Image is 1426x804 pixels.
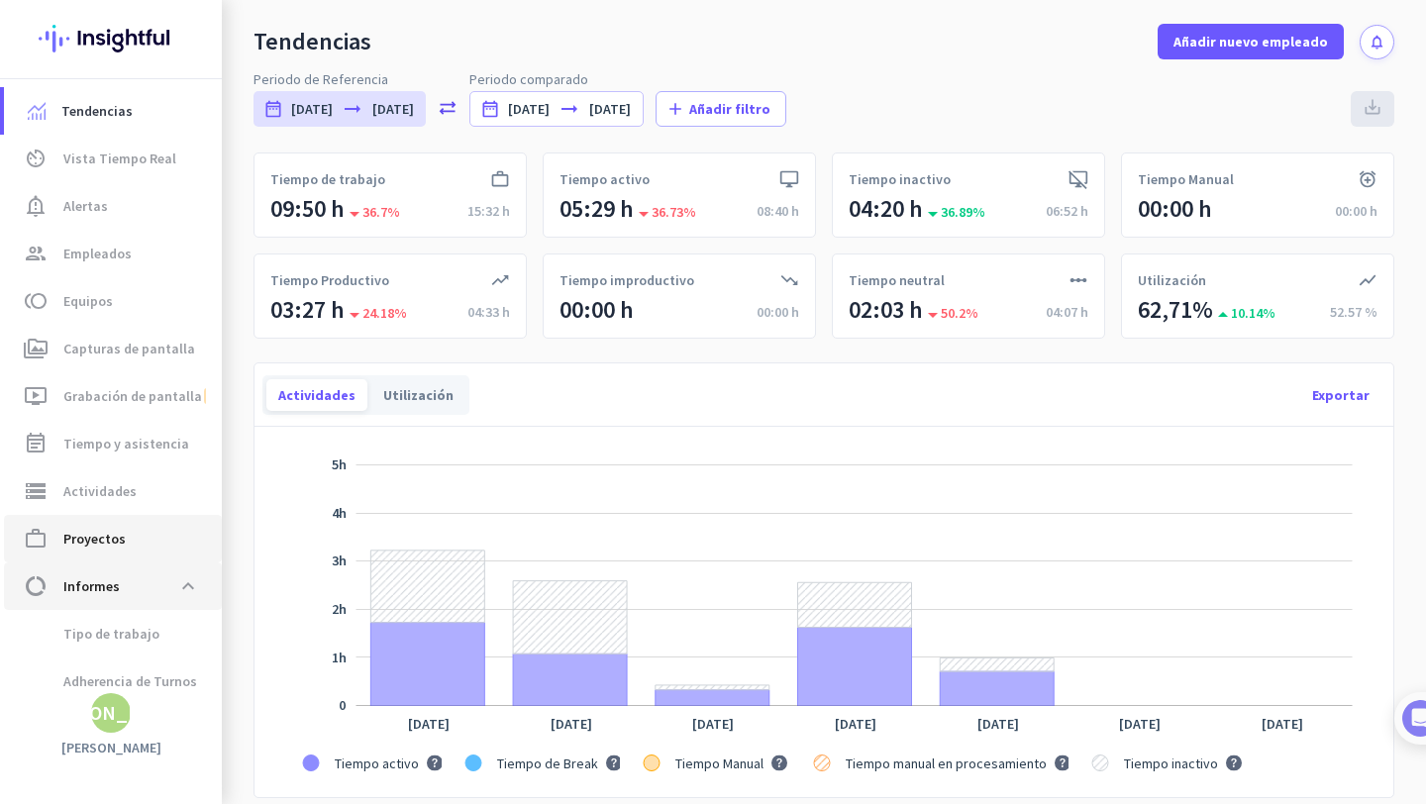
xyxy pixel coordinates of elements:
[1360,25,1394,59] button: notifications
[1138,270,1206,290] span: Utilización
[24,432,48,455] i: event_note
[20,610,159,657] span: Tipo de trabajo
[24,574,48,598] i: data_usage
[1119,715,1161,733] tspan: [DATE]
[1158,24,1344,59] button: Añadir nuevo empleado
[254,27,371,56] div: Tendencias
[1046,201,1088,221] div: 06:52 h
[4,562,222,610] a: data_usageInformesexpand_less
[63,574,120,598] span: Informes
[63,432,189,455] span: Tiempo y asistencia
[270,169,385,189] span: Tiempo de trabajo
[638,203,696,221] span: 36.73%
[1069,270,1088,290] i: linear_scale
[1358,270,1377,290] i: show_chart
[37,703,186,723] div: [PERSON_NAME]
[332,600,347,618] g: NaNh NaNm
[270,294,345,326] div: 03:27 h
[589,99,631,119] span: [DATE]
[332,649,347,666] g: NaNh NaNm
[20,657,197,705] span: Adherencia de Turnos
[558,97,581,121] i: arrow_right_alt
[4,420,222,467] a: event_noteTiempo y asistencia
[927,304,978,322] span: 50.2%
[849,169,951,189] span: Tiempo inactivo
[1369,34,1385,50] i: notifications
[370,623,1338,706] g: Series
[921,303,937,327] i: arrow_drop_down
[1358,169,1377,189] i: alarm_add
[303,455,1353,782] g: Gráfico
[24,242,48,265] i: group
[842,754,1069,772] g: . Tiempo manual en procesamiento. . . . .
[24,527,48,551] i: work_outline
[4,325,222,372] a: perm_mediaCapturas de pantalla
[849,270,945,290] span: Tiempo neutral
[266,379,367,411] div: Actividades
[490,270,510,290] i: trending_up
[977,715,1019,733] tspan: [DATE]
[692,715,734,733] tspan: [DATE]
[291,99,333,119] span: [DATE]
[63,384,202,408] span: Grabación de pantalla
[1217,304,1275,322] span: 10.14%
[1046,302,1088,322] div: 04:07 h
[469,69,644,89] span: Periodo comparado
[170,568,206,604] button: expand_less
[332,600,347,618] tspan: 2h
[372,99,414,119] span: [DATE]
[1335,201,1377,221] div: 00:00 h
[202,386,222,406] img: add-on icon
[1330,302,1377,322] div: 52.57 %
[343,303,358,327] i: arrow_drop_down
[4,182,222,230] a: notification_importantAlertas
[254,69,426,89] span: Periodo de Referencia
[332,455,347,473] g: NaNh NaNm
[467,201,510,221] div: 15:32 h
[560,270,694,290] span: Tiempo improductivo
[689,99,770,119] span: Añadir filtro
[467,302,510,322] div: 04:33 h
[4,277,222,325] a: tollEquipos
[63,242,132,265] span: Empleados
[560,169,650,189] span: Tiempo activo
[779,270,799,290] i: trending_down
[1124,754,1218,772] span: Tiempo inactivo
[632,202,648,226] i: arrow_drop_down
[332,552,347,569] tspan: 3h
[63,289,113,313] span: Equipos
[349,203,400,221] span: 36.7%
[371,379,465,411] div: Utilización
[490,169,510,189] i: work_outlined
[341,97,364,121] i: arrow_right_alt
[63,194,108,218] span: Alertas
[671,754,790,772] g: . Tiempo Manual. . . . .
[508,99,550,119] span: [DATE]
[263,99,283,119] i: date_range
[921,202,937,226] i: arrow_drop_down
[63,337,195,360] span: Capturas de pantalla
[332,455,347,473] tspan: 5h
[339,696,346,714] tspan: 0
[4,135,222,182] a: av_timerVista Tiempo Real
[480,99,500,119] i: date_range
[408,715,450,733] tspan: [DATE]
[332,504,347,522] g: NaNh NaNm
[4,467,222,515] a: storageActividades
[1211,303,1227,327] i: arrow_drop_up
[1173,32,1328,51] span: Añadir nuevo empleado
[343,202,358,226] i: arrow_drop_down
[551,715,592,733] tspan: [DATE]
[560,294,634,326] div: 00:00 h
[1138,169,1234,189] span: Tiempo Manual
[332,504,347,522] tspan: 4h
[665,99,685,119] i: add
[656,91,786,127] button: addAñadir filtro
[927,203,985,221] span: 36.89%
[24,337,48,360] i: perm_media
[675,754,764,772] span: Tiempo Manual
[497,754,598,772] span: Tiempo de Break
[332,552,347,569] g: NaNh NaNm
[28,102,46,120] img: menu-item
[757,302,799,322] div: 00:00 h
